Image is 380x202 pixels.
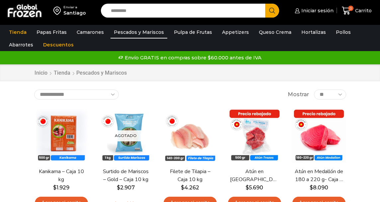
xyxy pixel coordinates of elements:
a: Pescados y Mariscos [111,26,167,38]
nav: Breadcrumb [34,69,127,77]
bdi: 5.690 [246,184,263,191]
a: Hortalizas [298,26,329,38]
a: Iniciar sesión [293,4,334,17]
h1: Pescados y Mariscos [76,70,127,76]
a: Filete de Tilapia – Caja 10 kg [166,168,215,183]
a: Atún en Medallón de 180 a 220 g- Caja 5 kg [294,168,343,183]
a: 0 Carrito [340,3,373,19]
span: $ [310,184,313,191]
a: Surtido de Mariscos – Gold – Caja 10 kg [101,168,150,183]
span: $ [117,184,120,191]
bdi: 4.262 [181,184,199,191]
a: Atún en [GEOGRAPHIC_DATA] – Caja 10 kg [230,168,279,183]
span: $ [53,184,56,191]
span: $ [181,184,184,191]
span: Carrito [353,7,372,14]
bdi: 2.907 [117,184,135,191]
span: Iniciar sesión [300,7,334,14]
button: Search button [265,4,279,18]
bdi: 8.090 [310,184,328,191]
div: Santiago [63,10,86,16]
a: Pollos [333,26,354,38]
a: Queso Crema [256,26,295,38]
a: Abarrotes [6,38,37,51]
img: address-field-icon.svg [53,5,63,16]
a: Camarones [73,26,107,38]
a: Tienda [53,69,71,77]
a: Papas Fritas [33,26,70,38]
a: Appetizers [219,26,252,38]
a: Tienda [6,26,30,38]
a: Pulpa de Frutas [171,26,215,38]
a: Inicio [34,69,48,77]
a: Kanikama – Caja 10 kg [37,168,86,183]
a: Descuentos [40,38,77,51]
select: Pedido de la tienda [34,90,119,100]
span: $ [246,184,249,191]
div: Enviar a [63,5,86,10]
bdi: 1.929 [53,184,69,191]
span: 0 [348,6,353,11]
span: Mostrar [288,91,309,99]
p: Agotado [110,130,141,141]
